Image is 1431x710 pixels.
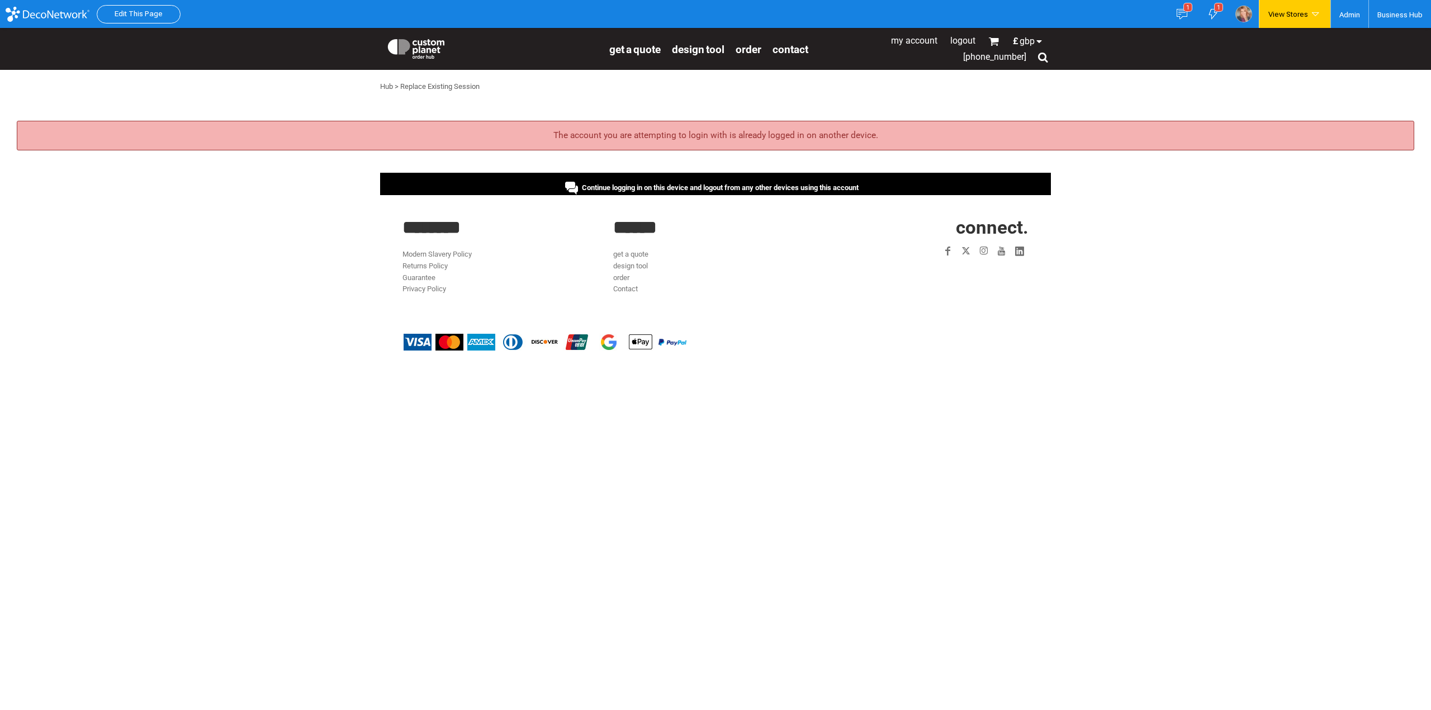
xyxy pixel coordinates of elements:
div: Replace Existing Session [400,81,480,93]
a: Edit This Page [115,10,163,18]
img: Custom Planet [386,36,447,59]
a: order [613,273,629,282]
a: Privacy Policy [402,285,446,293]
img: PayPal [658,339,686,345]
img: Diners Club [499,334,527,351]
a: Logout [950,35,975,46]
img: Apple Pay [627,334,655,351]
img: American Express [467,334,495,351]
span: GBP [1020,37,1035,46]
a: Contact [613,285,638,293]
img: Mastercard [435,334,463,351]
span: Continue logging in on this device and logout from any other devices using this account [582,183,859,192]
div: > [395,81,399,93]
div: The account you are attempting to login with is already logged in on another device. [17,121,1414,150]
a: Custom Planet [380,31,604,64]
span: Contact [773,43,808,56]
img: Visa [404,334,432,351]
div: 1 [1183,3,1192,12]
a: get a quote [613,250,648,258]
span: £ [1013,37,1020,46]
a: Modern Slavery Policy [402,250,472,258]
span: get a quote [609,43,661,56]
a: Guarantee [402,273,435,282]
iframe: Customer reviews powered by Trustpilot [874,267,1029,280]
div: 1 [1214,3,1223,12]
img: Google Pay [595,334,623,351]
span: [PHONE_NUMBER] [963,51,1026,62]
h2: CONNECT. [825,218,1029,236]
a: design tool [613,262,648,270]
span: order [736,43,761,56]
span: design tool [672,43,724,56]
a: Hub [380,82,393,91]
img: Discover [531,334,559,351]
a: get a quote [609,42,661,55]
a: design tool [672,42,724,55]
a: Contact [773,42,808,55]
img: China UnionPay [563,334,591,351]
a: My Account [891,35,937,46]
a: order [736,42,761,55]
a: Returns Policy [402,262,448,270]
